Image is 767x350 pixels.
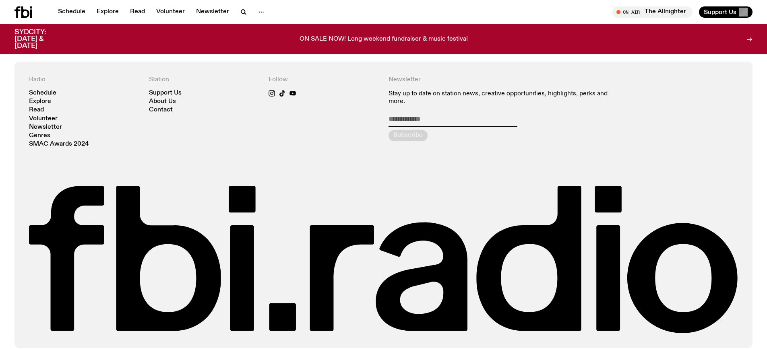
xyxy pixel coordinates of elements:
a: Newsletter [29,124,62,130]
a: Volunteer [151,6,190,18]
p: Stay up to date on station news, creative opportunities, highlights, perks and more. [389,90,618,105]
h4: Follow [269,76,379,84]
a: Schedule [29,90,56,96]
a: Genres [29,133,50,139]
a: Read [29,107,44,113]
p: ON SALE NOW! Long weekend fundraiser & music festival [300,36,468,43]
h3: SYDCITY: [DATE] & [DATE] [14,29,66,49]
a: Volunteer [29,116,58,122]
a: Contact [149,107,173,113]
h4: Radio [29,76,139,84]
a: Explore [92,6,124,18]
span: Support Us [704,8,736,16]
a: Support Us [149,90,182,96]
a: Schedule [53,6,90,18]
h4: Newsletter [389,76,618,84]
a: About Us [149,99,176,105]
a: Explore [29,99,51,105]
button: On AirThe Allnighter [612,6,693,18]
a: Read [125,6,150,18]
a: SMAC Awards 2024 [29,141,89,147]
h4: Station [149,76,259,84]
a: Newsletter [191,6,234,18]
button: Support Us [699,6,753,18]
button: Subscribe [389,130,428,141]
